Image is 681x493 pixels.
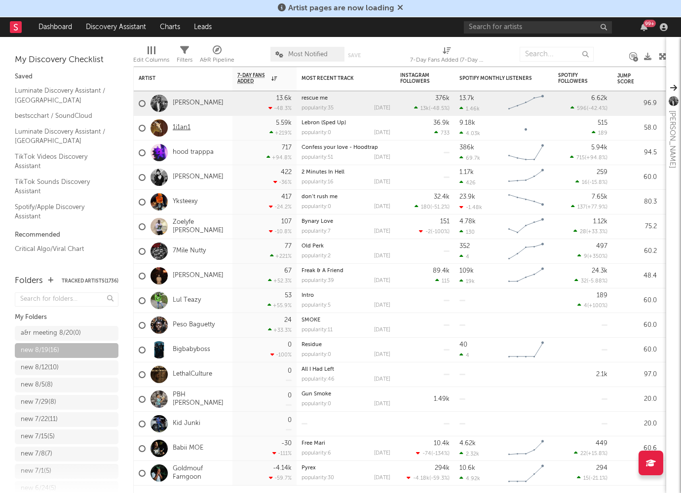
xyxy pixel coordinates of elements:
[21,327,81,339] div: a&r meeting 8/20 ( 0 )
[415,204,450,210] div: ( )
[173,391,227,408] a: PBH [PERSON_NAME]
[577,302,607,309] div: ( )
[459,106,480,112] div: 1.46k
[420,106,429,111] span: 13k
[15,395,118,410] a: new 7/29(8)
[459,465,475,471] div: 10.6k
[414,105,450,111] div: ( )
[302,96,328,101] a: rescue me
[302,219,333,224] a: Bynary Love
[432,205,448,210] span: -51.2 %
[598,120,607,126] div: 515
[459,352,469,358] div: 4
[15,360,118,375] a: new 8/12(10)
[573,228,607,235] div: ( )
[302,391,331,397] a: Gun Smoke
[588,279,606,284] span: -5.88 %
[589,303,606,309] span: +100 %
[425,229,431,235] span: -2
[62,279,118,283] button: Tracked Artists(1736)
[21,396,56,408] div: new 7/29 ( 8 )
[302,342,390,348] div: Residue
[272,450,292,457] div: -111 %
[617,196,657,208] div: 80.3
[459,342,467,348] div: 40
[459,243,470,249] div: 352
[302,327,333,333] div: popularity: 11
[434,440,450,447] div: 10.4k
[281,194,292,200] div: 417
[302,268,390,274] div: Freak & A Friend
[173,173,224,181] a: [PERSON_NAME]
[374,204,390,210] div: [DATE]
[416,450,450,457] div: ( )
[173,124,190,132] a: 1i1an1
[374,475,390,481] div: [DATE]
[15,378,118,392] a: new 8/5(8)
[459,229,475,235] div: 130
[617,467,657,479] div: 60.0
[15,54,118,66] div: My Discovery Checklist
[459,278,475,284] div: 19k
[422,451,431,457] span: -74
[302,179,334,185] div: popularity: 16
[302,194,338,200] a: don’t rush me
[617,172,657,183] div: 60.0
[441,131,450,136] span: 733
[581,279,587,284] span: 32
[596,440,607,447] div: 449
[433,451,448,457] span: -134 %
[302,391,390,397] div: Gun Smoke
[459,179,476,186] div: 426
[588,451,606,457] span: +15.8 %
[173,346,210,354] a: Bigbabyboss
[459,130,480,137] div: 4.03k
[173,272,224,280] a: [PERSON_NAME]
[302,120,346,126] a: Lebron (Sped Up)
[504,165,548,190] svg: Chart title
[15,176,109,197] a: TikTok Sounds Discovery Assistant
[617,295,657,307] div: 60.0
[587,205,606,210] span: +77.9 %
[288,392,292,399] div: 0
[421,205,430,210] span: 180
[302,130,331,136] div: popularity: 0
[302,145,378,150] a: Confess your love - Hoodtrap
[504,141,548,165] svg: Chart title
[410,54,484,66] div: 7-Day Fans Added (7-Day Fans Added)
[302,145,390,150] div: Confess your love - Hoodtrap
[173,465,227,482] a: Goldmouf Famgoon
[177,42,192,70] div: Filters
[459,144,474,151] div: 386k
[173,198,197,206] a: Yksteexy
[575,179,607,185] div: ( )
[153,17,187,37] a: Charts
[577,253,607,259] div: ( )
[434,194,450,200] div: 32.4k
[302,204,331,210] div: popularity: 0
[432,229,448,235] span: -100 %
[504,264,548,288] svg: Chart title
[15,275,43,287] div: Folders
[374,229,390,234] div: [DATE]
[504,436,548,461] svg: Chart title
[570,154,607,161] div: ( )
[576,155,585,161] span: 715
[374,253,390,259] div: [DATE]
[574,278,607,284] div: ( )
[374,278,390,283] div: [DATE]
[348,53,361,58] button: Save
[504,214,548,239] svg: Chart title
[589,254,606,259] span: +350 %
[281,218,292,225] div: 107
[504,190,548,214] svg: Chart title
[15,71,118,83] div: Saved
[586,155,606,161] span: +94.8 %
[374,130,390,136] div: [DATE]
[459,155,480,161] div: 69.7k
[268,105,292,111] div: -48.3 %
[435,465,450,471] div: 294k
[617,270,657,282] div: 48.4
[302,293,390,298] div: Intro
[400,72,435,84] div: Instagram Followers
